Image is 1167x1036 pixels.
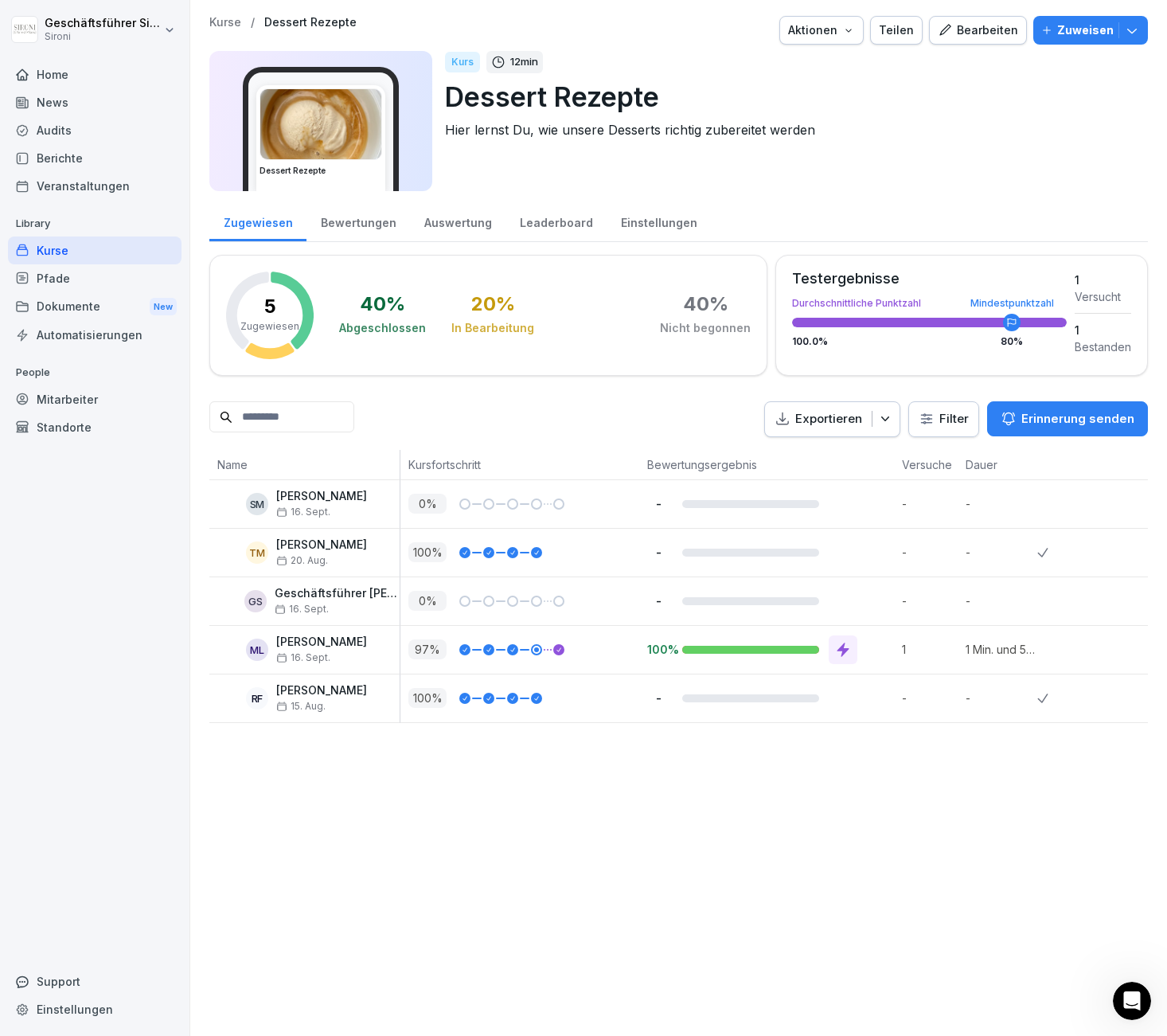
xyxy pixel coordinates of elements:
[50,522,63,534] button: GIF-Auswahl
[870,16,923,45] button: Teilen
[8,360,181,385] p: People
[764,401,900,437] button: Exportieren
[264,297,276,316] p: 5
[966,592,1037,609] p: -
[77,20,150,36] p: Vor 30m aktiv
[181,197,306,232] div: danke wäre super
[471,295,515,314] div: 20 %
[193,206,293,222] div: danke wäre super
[647,496,669,511] p: -
[209,16,241,29] a: Kurse
[77,8,181,20] h1: [PERSON_NAME]
[260,165,382,177] h3: Dessert Rezepte
[276,555,328,566] span: 20. Aug.
[212,243,293,259] div: 0170 4094660
[276,635,367,649] p: [PERSON_NAME]
[647,545,669,560] p: -
[246,687,268,710] div: RF
[275,587,400,600] p: Geschäftsführer [PERSON_NAME]
[8,116,181,144] a: Audits
[792,299,1067,308] div: Durchschnittliche Punktzahl
[360,295,405,314] div: 40 %
[276,701,326,712] span: 15. Aug.
[217,456,392,473] p: Name
[451,320,534,336] div: In Bearbeitung
[276,506,330,518] span: 16. Sept.
[101,522,114,534] button: Start recording
[246,541,268,564] div: TM
[8,413,181,441] a: Standorte
[902,544,958,561] p: -
[279,6,308,35] div: Schließen
[510,54,538,70] p: 12 min
[1057,22,1114,39] p: Zuweisen
[8,264,181,292] div: Pfade
[8,237,181,264] a: Kurse
[45,17,161,30] p: Geschäftsführer Sironi
[647,642,669,657] p: 100%
[938,22,1018,39] div: Bearbeiten
[966,544,1037,561] p: -
[8,61,181,88] a: Home
[8,385,181,413] a: Mitarbeiter
[408,688,447,708] p: 100 %
[8,968,181,995] div: Support
[8,292,181,322] a: DokumenteNew
[902,495,958,512] p: -
[150,298,177,316] div: New
[1021,410,1134,428] p: Erinnerung senden
[8,172,181,200] a: Veranstaltungen
[306,201,410,241] a: Bewertungen
[445,120,1135,139] p: Hier lernst Du, wie unsere Desserts richtig zubereitet werden
[199,233,306,268] div: 0170 4094660
[244,590,267,612] div: GS
[264,16,357,29] a: Dessert Rezepte
[607,201,711,241] div: Einstellungen
[45,31,161,42] p: Sironi
[970,299,1054,308] div: Mindestpunktzahl
[902,690,958,706] p: -
[8,88,181,116] div: News
[25,65,248,159] div: Hallo, unter welcher Nummer kann ich Sie denn am besten erreichen ? Viele Grüße [PERSON_NAME] ​
[929,16,1027,45] button: Bearbeiten
[13,269,306,521] div: Geschäftsführer sagt…
[792,337,1067,346] div: 100.0 %
[240,319,299,334] p: Zugewiesen
[276,652,330,663] span: 16. Sept.
[1075,272,1131,288] div: 1
[8,292,181,322] div: Dokumente
[987,401,1148,436] button: Erinnerung senden
[408,542,447,562] p: 100 %
[8,321,181,349] div: Automatisierungen
[13,197,306,233] div: Geschäftsführer sagt…
[445,76,1135,117] p: Dessert Rezepte
[76,522,88,534] button: Anhang hochladen
[209,201,306,241] a: Zugewiesen
[276,538,367,552] p: [PERSON_NAME]
[902,592,958,609] p: -
[660,320,751,336] div: Nicht begonnen
[276,684,367,698] p: [PERSON_NAME]
[8,995,181,1023] a: Einstellungen
[246,639,268,661] div: ML
[1113,982,1151,1020] iframe: Intercom live chat
[902,641,958,658] p: 1
[647,690,669,706] p: -
[410,201,505,241] a: Auswertung
[505,201,607,241] a: Leaderboard
[408,639,447,659] p: 97 %
[779,16,864,45] button: Aktionen
[919,411,969,427] div: Filter
[909,402,978,436] button: Filter
[966,456,1029,473] p: Dauer
[8,144,181,172] a: Berichte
